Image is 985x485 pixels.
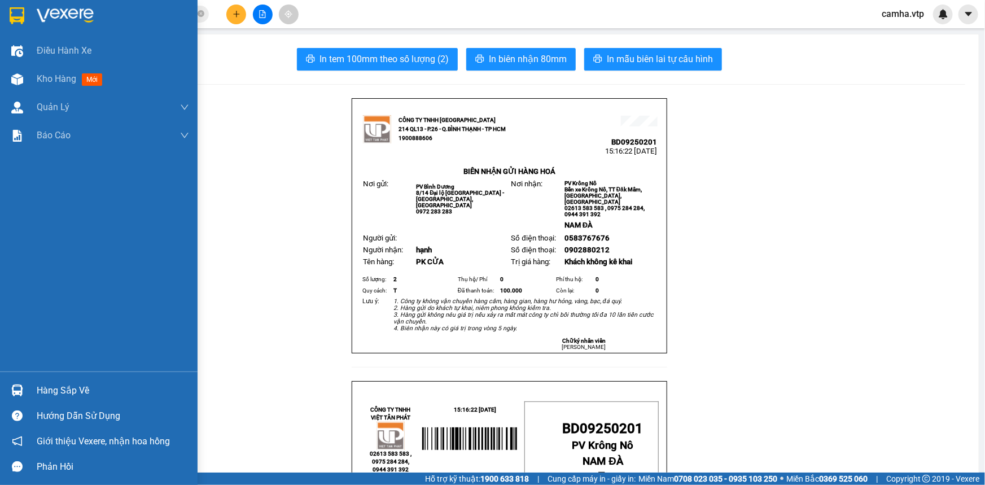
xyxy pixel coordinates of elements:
[180,103,189,112] span: down
[876,473,878,485] span: |
[363,246,403,254] span: Người nhận:
[572,439,634,452] span: PV Krông Nô
[500,276,504,282] span: 0
[938,9,948,19] img: icon-new-feature
[475,54,484,65] span: printer
[562,344,606,350] span: [PERSON_NAME]
[537,473,539,485] span: |
[198,9,204,20] span: close-circle
[226,5,246,24] button: plus
[425,473,529,485] span: Hỗ trợ kỹ thuật:
[377,422,405,450] img: logo
[198,10,204,17] span: close-circle
[563,421,643,436] span: BD09250201
[596,276,599,282] span: 0
[548,473,636,485] span: Cung cấp máy in - giấy in:
[10,7,24,24] img: logo-vxr
[29,18,91,60] strong: CÔNG TY TNHH [GEOGRAPHIC_DATA] 214 QL13 - P.26 - Q.BÌNH THẠNH - TP HCM 1900888606
[500,287,522,294] span: 100.000
[489,52,567,66] span: In biên nhận 80mm
[12,436,23,447] span: notification
[564,246,610,254] span: 0902880212
[37,128,71,142] span: Báo cáo
[393,276,397,282] span: 2
[393,287,397,294] span: T
[363,257,394,266] span: Tên hàng:
[284,10,292,18] span: aim
[370,407,410,421] strong: CÔNG TY TNHH VIỆT TÂN PHÁT
[564,221,593,229] span: NAM ĐÀ
[583,455,623,467] span: NAM ĐÀ
[554,285,594,296] td: Còn lại:
[564,205,645,217] span: 02613 583 583 , 0975 284 284, 0944 391 392
[584,48,722,71] button: printerIn mẫu biên lai tự cấu hình
[37,458,189,475] div: Phản hồi
[11,73,23,85] img: warehouse-icon
[37,43,91,58] span: Điều hành xe
[279,5,299,24] button: aim
[11,45,23,57] img: warehouse-icon
[964,9,974,19] span: caret-down
[480,474,529,483] strong: 1900 633 818
[361,274,392,285] td: Số lượng:
[370,451,411,473] span: 02613 583 583 , 0975 284 284, 0944 391 392
[113,42,159,51] span: BD09250201
[11,102,23,113] img: warehouse-icon
[253,5,273,24] button: file-add
[319,52,449,66] span: In tem 100mm theo số lượng (2)
[456,285,498,296] td: Đã thanh toán:
[564,186,642,205] span: Bến xe Krông Nô, TT Đăk Mâm, [GEOGRAPHIC_DATA], [GEOGRAPHIC_DATA]
[259,10,266,18] span: file-add
[598,470,605,482] span: T
[416,246,432,254] span: hạnh
[363,180,388,188] span: Nơi gửi:
[82,73,102,86] span: mới
[466,48,576,71] button: printerIn biên nhận 80mm
[607,52,713,66] span: In mẫu biên lai tự cấu hình
[39,68,131,76] strong: BIÊN NHẬN GỬI HÀNG HOÁ
[11,25,26,54] img: logo
[361,285,392,296] td: Quy cách:
[416,257,444,266] span: PK CỬA
[780,477,783,481] span: ⚪️
[612,138,658,146] span: BD09250201
[456,274,498,285] td: Thụ hộ/ Phí
[37,434,170,448] span: Giới thiệu Vexere, nhận hoa hồng
[786,473,868,485] span: Miền Bắc
[511,234,555,242] span: Số điện thoại:
[37,408,189,425] div: Hướng dẫn sử dụng
[638,473,777,485] span: Miền Nam
[107,51,159,59] span: 15:16:22 [DATE]
[958,5,978,24] button: caret-down
[564,257,632,266] span: Khách không kê khai
[11,78,23,95] span: Nơi gửi:
[511,257,550,266] span: Trị giá hàng:
[362,298,379,305] span: Lưu ý:
[463,167,555,176] strong: BIÊN NHẬN GỬI HÀNG HOÁ
[363,234,397,242] span: Người gửi:
[113,79,146,85] span: PV Krông Nô
[399,117,506,141] strong: CÔNG TY TNHH [GEOGRAPHIC_DATA] 214 QL13 - P.26 - Q.BÌNH THẠNH - TP HCM 1900888606
[297,48,458,71] button: printerIn tem 100mm theo số lượng (2)
[596,287,599,294] span: 0
[873,7,933,21] span: camha.vtp
[233,10,240,18] span: plus
[454,407,497,413] span: 15:16:22 [DATE]
[37,100,69,114] span: Quản Lý
[922,475,930,483] span: copyright
[562,338,606,344] strong: Chữ ký nhân viên
[306,54,315,65] span: printer
[554,274,594,285] td: Phí thu hộ:
[416,183,454,190] span: PV Bình Dương
[606,147,658,155] span: 15:16:22 [DATE]
[393,298,654,332] em: 1. Công ty không vận chuyển hàng cấm, hàng gian, hàng hư hỏng, vàng, bạc, đá quý. 2. Hàng gửi do ...
[416,208,452,215] span: 0972 283 283
[37,382,189,399] div: Hàng sắp về
[564,234,610,242] span: 0583767676
[819,474,868,483] strong: 0369 525 060
[511,180,542,188] span: Nơi nhận:
[363,115,391,143] img: logo
[416,190,504,208] span: 8/14 Đại lộ [GEOGRAPHIC_DATA] - [GEOGRAPHIC_DATA], [GEOGRAPHIC_DATA]
[37,73,76,84] span: Kho hàng
[564,180,597,186] span: PV Krông Nô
